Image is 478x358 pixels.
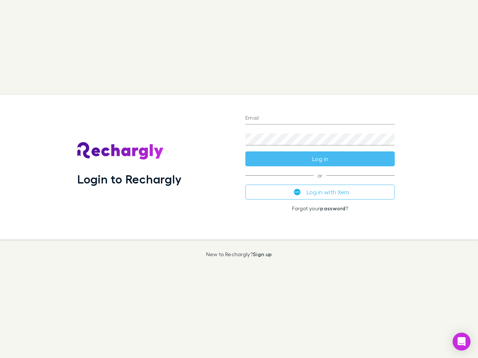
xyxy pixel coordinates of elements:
a: password [320,205,345,211]
img: Rechargly's Logo [77,142,164,160]
button: Log in [245,151,395,166]
p: New to Rechargly? [206,251,272,257]
div: Open Intercom Messenger [453,333,471,351]
h1: Login to Rechargly [77,172,181,186]
span: or [245,175,395,176]
a: Sign up [253,251,272,257]
img: Xero's logo [294,189,301,195]
button: Log in with Xero [245,185,395,200]
p: Forgot your ? [245,205,395,211]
